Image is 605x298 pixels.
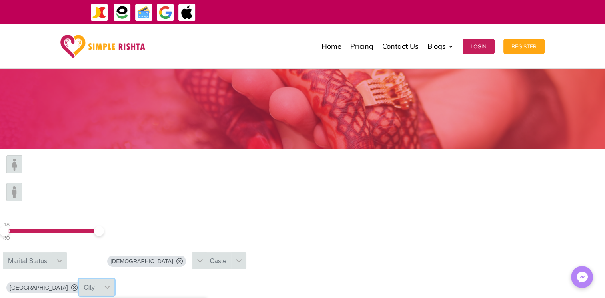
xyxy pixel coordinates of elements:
[135,4,153,22] img: Credit Cards
[205,252,231,269] div: Caste
[463,39,495,54] button: Login
[90,4,108,22] img: JazzCash-icon
[503,26,545,66] a: Register
[463,26,495,66] a: Login
[156,4,174,22] img: GooglePay-icon
[321,26,341,66] a: Home
[3,220,98,229] div: 18
[382,26,419,66] a: Contact Us
[113,4,131,22] img: EasyPaisa-icon
[79,279,100,296] div: City
[178,4,196,22] img: ApplePay-icon
[574,269,590,285] img: Messenger
[10,284,68,292] span: [GEOGRAPHIC_DATA]
[503,39,545,54] button: Register
[110,257,173,265] span: [DEMOGRAPHIC_DATA]
[427,26,454,66] a: Blogs
[3,233,98,243] div: 80
[350,26,373,66] a: Pricing
[3,252,52,269] div: Marital Status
